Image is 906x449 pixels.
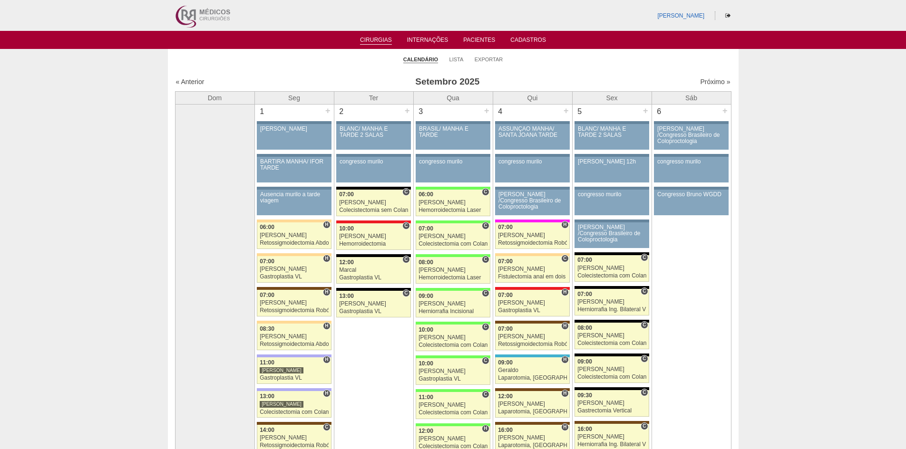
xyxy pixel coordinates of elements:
[495,391,569,418] a: H 12:00 [PERSON_NAME] Laparotomia, [GEOGRAPHIC_DATA], Drenagem, Bridas
[578,159,646,165] div: [PERSON_NAME] 12h
[416,291,490,317] a: C 09:00 [PERSON_NAME] Herniorrafia Incisional
[257,154,331,157] div: Key: Aviso
[578,224,646,243] div: [PERSON_NAME] /Congresso Brasileiro de Coloproctologia
[336,121,410,124] div: Key: Aviso
[463,37,495,46] a: Pacientes
[257,287,331,290] div: Key: Santa Joana
[482,188,489,196] span: Consultório
[336,291,410,317] a: C 13:00 [PERSON_NAME] Gastroplastia VL
[419,301,487,307] div: [PERSON_NAME]
[495,124,569,150] a: ASSUNÇÃO MANHÃ/ SANTA JOANA TARDE
[498,393,513,400] span: 12:00
[416,220,490,223] div: Key: Brasil
[419,326,433,333] span: 10:00
[416,325,490,351] a: C 10:00 [PERSON_NAME] Colecistectomia com Colangiografia VL
[654,157,728,182] a: congresso murilo
[336,257,410,284] a: C 12:00 Marcal Gastroplastia VL
[260,409,329,415] div: Colecistectomia com Colangiografia VL
[652,91,731,104] th: Sáb
[495,187,569,190] div: Key: Aviso
[575,255,649,282] a: C 07:00 [PERSON_NAME] Colecistectomia com Colangiografia VL
[654,187,728,190] div: Key: Aviso
[575,222,649,248] a: [PERSON_NAME] /Congresso Brasileiro de Coloproctologia
[260,240,329,246] div: Retossigmoidectomia Abdominal VL
[336,190,410,216] a: C 07:00 [PERSON_NAME] Colecistectomia sem Colangiografia VL
[495,354,569,357] div: Key: Neomater
[721,105,729,117] div: +
[419,200,487,206] div: [PERSON_NAME]
[510,37,546,46] a: Cadastros
[257,190,331,215] a: Ausencia murilo a tarde viagem
[498,300,567,306] div: [PERSON_NAME]
[419,360,433,367] span: 10:00
[561,221,568,229] span: Hospital
[416,288,490,291] div: Key: Brasil
[402,256,409,263] span: Consultório
[176,78,205,86] a: « Anterior
[419,334,487,341] div: [PERSON_NAME]
[419,342,487,348] div: Colecistectomia com Colangiografia VL
[419,259,433,266] span: 08:00
[416,254,490,257] div: Key: Brasil
[257,324,331,350] a: H 08:30 [PERSON_NAME] Retossigmoidectomia Abdominal VL
[495,253,569,256] div: Key: Bartira
[260,442,329,449] div: Retossigmoidectomia Robótica
[700,78,730,86] a: Próximo »
[495,388,569,391] div: Key: Santa Joana
[498,159,566,165] div: congresso murilo
[577,273,646,279] div: Colecistectomia com Colangiografia VL
[260,126,328,132] div: [PERSON_NAME]
[657,126,725,145] div: [PERSON_NAME] /Congresso Brasileiro de Coloproctologia
[323,221,330,229] span: Hospital
[334,105,349,119] div: 2
[339,301,408,307] div: [PERSON_NAME]
[482,425,489,432] span: Hospital
[336,220,410,223] div: Key: Assunção
[561,288,568,296] span: Hospital
[413,91,493,104] th: Qua
[257,124,331,150] a: [PERSON_NAME]
[260,274,329,280] div: Gastroplastia VL
[340,159,408,165] div: congresso murilo
[416,154,490,157] div: Key: Aviso
[575,390,649,417] a: C 09:30 [PERSON_NAME] Gastrectomia Vertical
[260,232,329,239] div: [PERSON_NAME]
[339,191,354,198] span: 07:00
[577,291,592,297] span: 07:00
[577,358,592,365] span: 09:00
[260,367,303,374] div: [PERSON_NAME]
[498,435,567,441] div: [PERSON_NAME]
[575,121,649,124] div: Key: Aviso
[416,257,490,284] a: C 08:00 [PERSON_NAME] Hemorroidectomia Laser
[416,392,490,419] a: C 11:00 [PERSON_NAME] Colecistectomia com Colangiografia VL
[657,191,725,198] div: Congresso Bruno WGDD
[495,157,569,182] a: congresso murilo
[416,157,490,182] a: congresso murilo
[260,334,329,340] div: [PERSON_NAME]
[257,321,331,324] div: Key: Bartira
[642,105,650,117] div: +
[562,105,570,117] div: +
[575,157,649,182] a: [PERSON_NAME] 12h
[257,422,331,425] div: Key: Santa Joana
[260,375,329,381] div: Gastroplastia VL
[257,220,331,222] div: Key: Bartira
[495,324,569,350] a: H 07:00 [PERSON_NAME] Retossigmoidectomia Robótica
[575,154,649,157] div: Key: Aviso
[260,300,329,306] div: [PERSON_NAME]
[257,222,331,249] a: H 06:00 [PERSON_NAME] Retossigmoidectomia Abdominal VL
[575,187,649,190] div: Key: Aviso
[575,124,649,150] a: BLANC/ MANHÃ E TARDE 2 SALAS
[419,267,487,273] div: [PERSON_NAME]
[260,393,274,400] span: 13:00
[578,191,646,198] div: congresso murilo
[577,400,646,406] div: [PERSON_NAME]
[260,359,274,366] span: 11:00
[175,91,254,104] th: Dom
[402,188,409,196] span: Consultório
[416,124,490,150] a: BRASIL/ MANHÃ E TARDE
[577,392,592,399] span: 09:30
[339,233,408,239] div: [PERSON_NAME]
[575,252,649,255] div: Key: Blanc
[419,394,433,401] span: 11:00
